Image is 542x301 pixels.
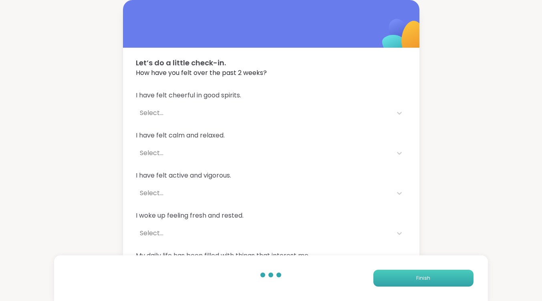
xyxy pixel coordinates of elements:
[136,68,407,78] span: How have you felt over the past 2 weeks?
[136,131,407,140] span: I have felt calm and relaxed.
[140,188,388,198] div: Select...
[136,171,407,180] span: I have felt active and vigorous.
[140,228,388,238] div: Select...
[140,148,388,158] div: Select...
[136,251,407,261] span: My daily life has been filled with things that interest me.
[136,211,407,220] span: I woke up feeling fresh and rested.
[140,108,388,118] div: Select...
[416,275,430,282] span: Finish
[136,91,407,100] span: I have felt cheerful in good spirits.
[373,270,473,287] button: Finish
[136,57,407,68] span: Let’s do a little check-in.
